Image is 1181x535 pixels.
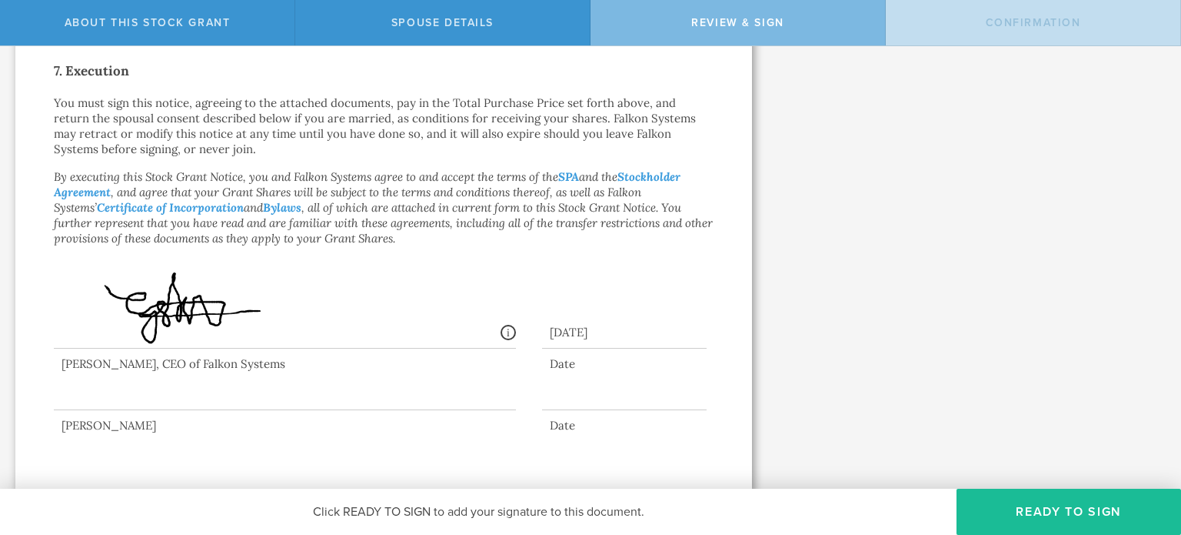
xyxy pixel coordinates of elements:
[54,418,516,433] div: [PERSON_NAME]
[65,16,231,29] span: About this stock grant
[313,504,644,520] span: Click READY TO SIGN to add your signature to this document.
[558,169,579,184] a: SPA
[97,200,244,215] a: Certificate of Incorporation
[956,489,1181,535] button: Ready to Sign
[986,16,1081,29] span: Confirmation
[54,95,714,157] p: You must sign this notice, agreeing to the attached documents, pay in the Total Purchase Price se...
[691,16,784,29] span: Review & Sign
[54,169,713,246] em: By executing this Stock Grant Notice, you and Falkon Systems agree to and accept the terms of the...
[542,418,707,433] div: Date
[54,59,714,83] h2: 7. Execution
[1104,415,1181,489] iframe: Chat Widget
[542,309,707,349] div: [DATE]
[391,16,494,29] span: Spouse Details
[263,200,301,215] a: Bylaws
[54,169,680,199] a: Stockholder Agreement
[62,266,374,352] img: GQAAAABJRU5ErkJggg==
